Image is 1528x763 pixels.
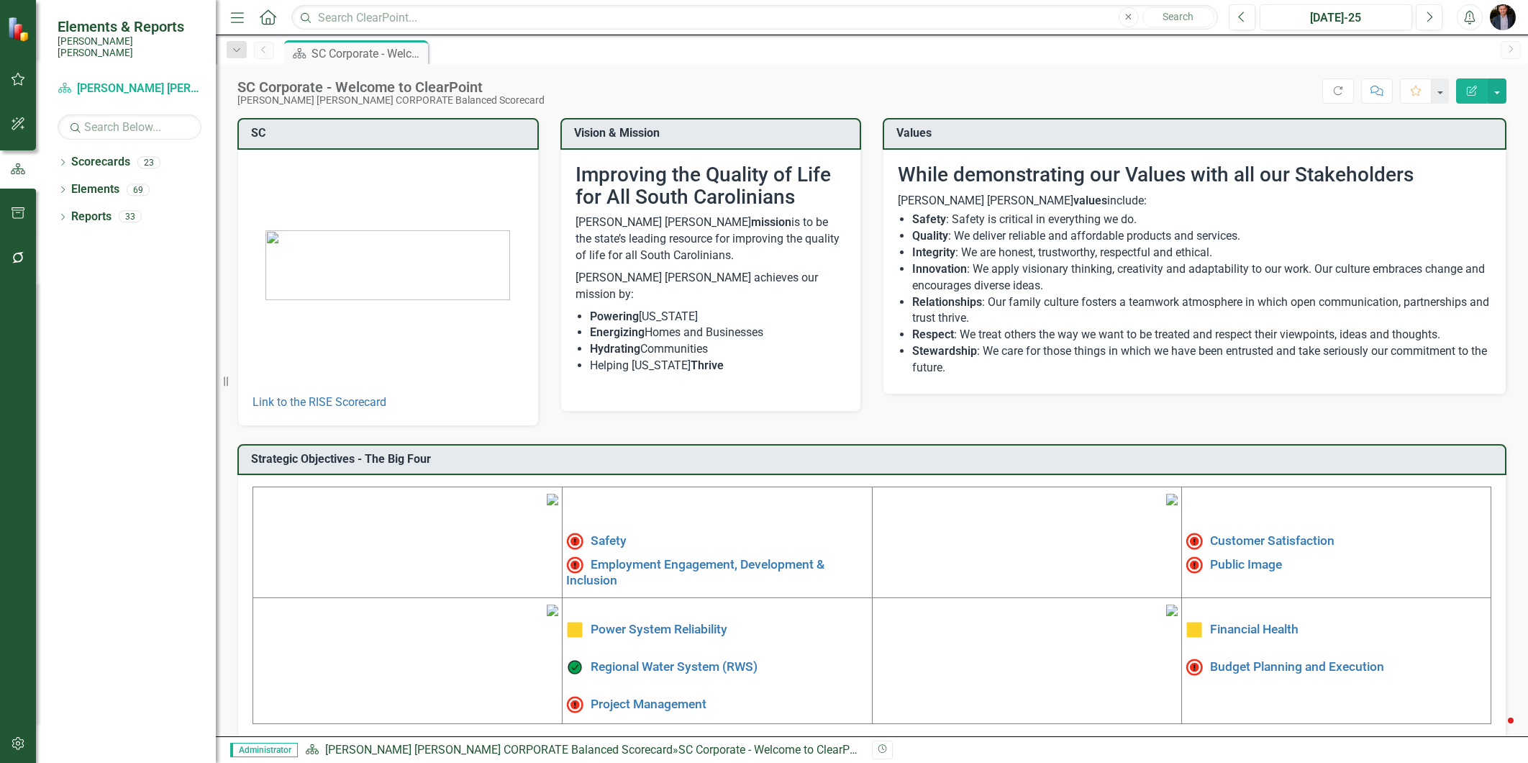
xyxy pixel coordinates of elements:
[912,212,946,226] strong: Safety
[1166,605,1178,616] img: mceclip4.png
[1490,4,1516,30] img: Chris Amodeo
[591,659,758,674] a: Regional Water System (RWS)
[566,659,583,676] img: On Target
[591,533,627,548] a: Safety
[912,245,955,259] strong: Integrity
[576,215,847,267] p: [PERSON_NAME] [PERSON_NAME] is to be the state’s leading resource for improving the quality of li...
[912,328,954,341] strong: Respect
[58,35,201,59] small: [PERSON_NAME] [PERSON_NAME]
[566,696,583,713] img: Not Meeting Target
[678,743,869,757] div: SC Corporate - Welcome to ClearPoint
[898,193,1491,209] p: [PERSON_NAME] [PERSON_NAME] include:
[896,127,1498,140] h3: Values
[912,294,1491,328] li: : Our family culture fosters a teamwork atmosphere in which open communication, partnerships and ...
[590,358,847,374] li: Helping [US_STATE]
[325,743,673,757] a: [PERSON_NAME] [PERSON_NAME] CORPORATE Balanced Scorecard
[71,209,112,225] a: Reports
[547,605,558,616] img: mceclip3%20v3.png
[127,184,150,196] div: 69
[898,164,1491,186] h2: While demonstrating our Values with all our Stakeholders
[1210,557,1282,572] a: Public Image
[566,621,583,638] img: Caution
[576,164,847,209] h2: Improving the Quality of Life for All South Carolinians
[590,325,645,339] strong: Energizing
[71,181,119,198] a: Elements
[590,309,847,325] li: [US_STATE]
[547,494,558,505] img: mceclip1%20v4.png
[590,341,847,358] li: Communities
[311,45,424,63] div: SC Corporate - Welcome to ClearPoint
[912,245,1491,261] li: : We are honest, trustworthy, respectful and ethical.
[251,127,530,140] h3: SC
[590,325,847,341] li: Homes and Businesses
[1142,7,1214,27] button: Search
[1163,11,1193,22] span: Search
[1265,9,1407,27] div: [DATE]-25
[1210,622,1299,636] a: Financial Health
[574,127,853,140] h3: Vision & Mission
[912,327,1491,343] li: : We treat others the way we want to be treated and respect their viewpoints, ideas and thoughts.
[912,228,1491,245] li: : We deliver reliable and affordable products and services.
[912,261,1491,294] li: : We apply visionary thinking, creativity and adaptability to our work. Our culture embraces chan...
[912,262,967,276] strong: Innovation
[119,211,142,223] div: 33
[1186,621,1203,638] img: Caution
[1073,194,1107,207] strong: values
[1210,533,1334,548] a: Customer Satisfaction
[576,267,847,306] p: [PERSON_NAME] [PERSON_NAME] achieves our mission by:
[591,622,727,636] a: Power System Reliability
[591,697,706,711] a: Project Management
[691,358,724,372] strong: Thrive
[7,17,32,42] img: ClearPoint Strategy
[1166,494,1178,505] img: mceclip2%20v3.png
[1260,4,1412,30] button: [DATE]-25
[912,212,1491,228] li: : Safety is critical in everything we do.
[305,742,861,759] div: »
[912,343,1491,376] li: : We care for those things in which we have been entrusted and take seriously our commitment to t...
[590,310,639,323] strong: Powering
[58,81,201,97] a: [PERSON_NAME] [PERSON_NAME] CORPORATE Balanced Scorecard
[1186,533,1203,550] img: High Alert
[237,79,545,95] div: SC Corporate - Welcome to ClearPoint
[251,453,1498,466] h3: Strategic Objectives - The Big Four
[137,156,160,168] div: 23
[566,557,824,587] a: Employment Engagement, Development & Inclusion
[58,18,201,35] span: Elements & Reports
[1210,659,1384,674] a: Budget Planning and Execution
[912,295,982,309] strong: Relationships
[1479,714,1514,749] iframe: Intercom live chat
[590,342,640,356] strong: Hydrating
[237,95,545,106] div: [PERSON_NAME] [PERSON_NAME] CORPORATE Balanced Scorecard
[71,154,130,171] a: Scorecards
[230,743,298,757] span: Administrator
[291,5,1218,30] input: Search ClearPoint...
[58,114,201,140] input: Search Below...
[566,556,583,574] img: Not Meeting Target
[253,395,386,409] a: Link to the RISE Scorecard
[1186,659,1203,676] img: Not Meeting Target
[1186,556,1203,574] img: Not Meeting Target
[912,344,977,358] strong: Stewardship
[912,229,948,243] strong: Quality
[566,533,583,550] img: High Alert
[751,215,791,229] strong: mission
